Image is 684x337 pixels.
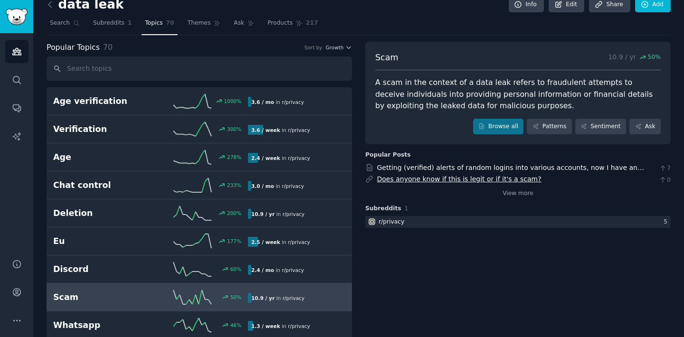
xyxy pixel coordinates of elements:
span: 50 % [648,53,661,62]
span: r/ privacy [288,155,310,161]
h2: Whatsapp [53,319,151,331]
span: r/ privacy [288,323,310,329]
div: 46 % [230,322,241,328]
h2: Age verification [53,95,151,107]
a: Ask [629,119,661,135]
span: 7 [659,164,671,173]
a: privacyr/privacy5 [365,216,671,228]
img: GummySearch logo [6,9,28,25]
div: in [248,153,313,163]
span: r/ privacy [282,267,304,273]
div: 177 % [227,238,241,244]
div: Popular Posts [365,151,411,159]
div: Sort by [304,44,323,51]
p: 10.9 / yr [608,52,661,64]
h2: Verification [53,123,151,135]
span: 1 [128,19,132,28]
span: r/ privacy [288,127,310,133]
a: Does anyone know if this is legit or if it's a scam? [377,175,541,183]
span: Topics [145,19,162,28]
div: 60 % [230,266,241,272]
div: in [248,293,308,303]
h2: Scam [53,291,151,303]
div: 300 % [227,126,241,132]
input: Search topics [47,56,352,81]
a: Deletion200%10.9 / yrin r/privacy [47,199,352,227]
h2: Eu [53,235,151,247]
a: Sentiment [575,119,626,135]
span: 1 [405,205,408,212]
a: Browse all [473,119,524,135]
span: r/ privacy [282,183,304,189]
b: 2.4 / week [251,155,280,161]
button: Growth [325,44,352,51]
span: r/ privacy [283,295,304,301]
a: Age verification1000%3.6 / moin r/privacy [47,87,352,115]
span: 70 [166,19,174,28]
span: Growth [325,44,343,51]
span: 217 [306,19,318,28]
a: Eu177%2.5 / weekin r/privacy [47,227,352,255]
a: Chat control233%3.0 / moin r/privacy [47,171,352,199]
a: Ask [230,16,257,35]
a: Topics70 [142,16,177,35]
b: 2.5 / week [251,239,280,245]
div: in [248,181,307,191]
h2: Chat control [53,179,151,191]
span: Scam [375,52,399,64]
span: 70 [103,43,113,52]
img: privacy [369,218,375,225]
a: Verification300%3.6 / weekin r/privacy [47,115,352,143]
div: in [248,125,313,135]
b: 10.9 / yr [251,295,275,301]
div: 5 [664,218,671,226]
span: Ask [234,19,244,28]
span: 0 [659,176,671,185]
a: Getting (verified) alerts of random logins into various accounts, now I have an uptick of texts t... [377,164,645,181]
b: 3.0 / mo [251,183,274,189]
div: 50 % [230,294,241,300]
h2: Age [53,151,151,163]
div: 233 % [227,182,241,188]
b: 3.6 / week [251,127,280,133]
div: in [248,321,313,331]
b: 3.6 / mo [251,99,274,105]
a: Products217 [264,16,321,35]
div: in [248,237,313,247]
b: 2.4 / mo [251,267,274,273]
h2: Deletion [53,207,151,219]
a: Age278%2.4 / weekin r/privacy [47,143,352,171]
div: in [248,97,307,107]
span: r/ privacy [283,211,304,217]
span: Popular Topics [47,42,100,54]
h2: Discord [53,263,151,275]
a: Subreddits1 [90,16,135,35]
a: Discord60%2.4 / moin r/privacy [47,255,352,283]
span: Products [267,19,293,28]
div: in [248,265,307,275]
span: Subreddits [93,19,124,28]
span: r/ privacy [288,239,310,245]
a: Scam50%10.9 / yrin r/privacy [47,283,352,311]
div: A scam in the context of a data leak refers to fraudulent attempts to deceive individuals into pr... [375,77,661,112]
span: Themes [188,19,211,28]
b: 1.3 / week [251,323,280,329]
a: Patterns [527,119,571,135]
span: Search [50,19,70,28]
a: Themes [184,16,224,35]
span: r/ privacy [282,99,304,105]
div: r/ privacy [379,218,404,226]
div: 200 % [227,210,241,216]
b: 10.9 / yr [251,211,275,217]
div: 278 % [227,154,241,160]
span: Subreddits [365,205,401,213]
a: Search [47,16,83,35]
div: 1000 % [224,98,241,104]
a: View more [503,189,533,198]
div: in [248,209,308,219]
